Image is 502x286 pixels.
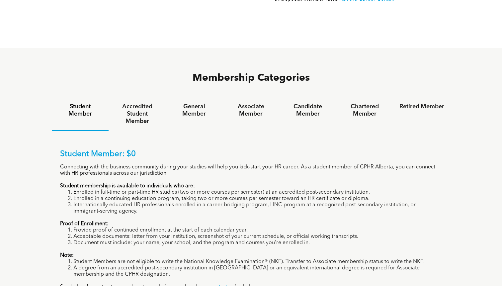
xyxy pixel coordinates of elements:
h4: Student Member [58,103,103,118]
li: Student Members are not eligible to write the National Knowledge Examination® (NKE). Transfer to ... [73,259,442,265]
strong: Proof of Enrollment: [60,221,109,227]
p: Student Member: $0 [60,149,442,159]
li: Enrolled in full-time or part-time HR studies (two or more courses per semester) at an accredited... [73,189,442,196]
strong: Note: [60,253,74,258]
li: Enrolled in a continuing education program, taking two or more courses per semester toward an HR ... [73,196,442,202]
h4: General Member [172,103,216,118]
li: Acceptable documents: letter from your institution, screenshot of your current schedule, or offic... [73,234,442,240]
li: Provide proof of continued enrollment at the start of each calendar year. [73,227,442,234]
span: Membership Categories [193,73,310,83]
h4: Candidate Member [286,103,330,118]
h4: Associate Member [228,103,273,118]
li: Internationally educated HR professionals enrolled in a career bridging program, LINC program at ... [73,202,442,215]
h4: Chartered Member [342,103,387,118]
strong: Student membership is available to individuals who are: [60,183,195,189]
li: Document must include: your name, your school, and the program and courses you’re enrolled in. [73,240,442,246]
h4: Accredited Student Member [115,103,159,125]
p: Connecting with the business community during your studies will help you kick-start your HR caree... [60,164,442,177]
li: A degree from an accredited post-secondary institution in [GEOGRAPHIC_DATA] or an equivalent inte... [73,265,442,278]
h4: Retired Member [399,103,444,110]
